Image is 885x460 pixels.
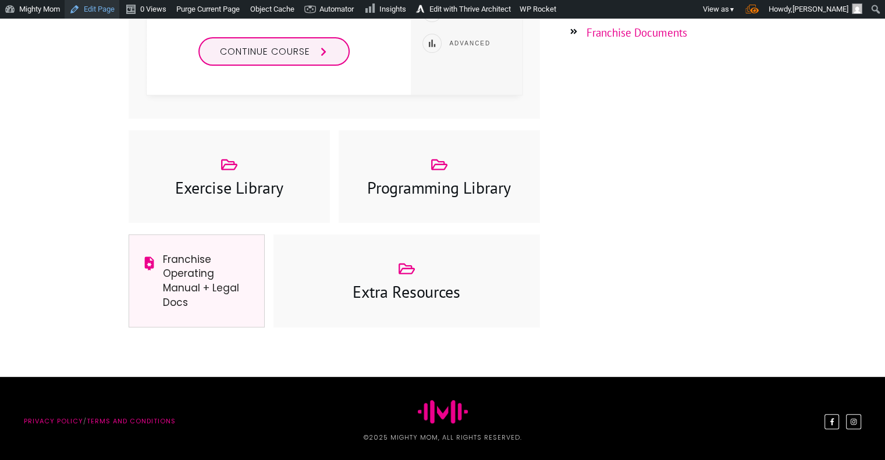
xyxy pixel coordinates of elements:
[141,176,318,199] h3: Exercise Library
[449,40,491,47] span: Advanced
[369,433,388,442] span: 2025
[220,45,310,58] span: Continue course
[240,432,646,443] p: © , all rights reserved.
[418,400,468,423] img: Favicon Jessica Sennet Mighty Mom Prenatal Postpartum Mom & Baby Fitness Programs Toronto Ontario...
[729,6,735,13] span: ▼
[24,416,216,427] p: /
[379,5,406,13] span: Insights
[87,416,176,426] a: Terms and Conditions
[792,5,848,13] span: [PERSON_NAME]
[390,433,438,442] span: Mighty Mom
[351,176,528,199] h3: Programming Library
[198,37,350,66] a: Continue course
[24,416,83,426] a: Privacy policy
[587,26,687,40] a: Franchise Documents
[163,252,239,309] a: Franchise Operating Manual + Legal Docs
[286,280,528,303] h3: Extra Resources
